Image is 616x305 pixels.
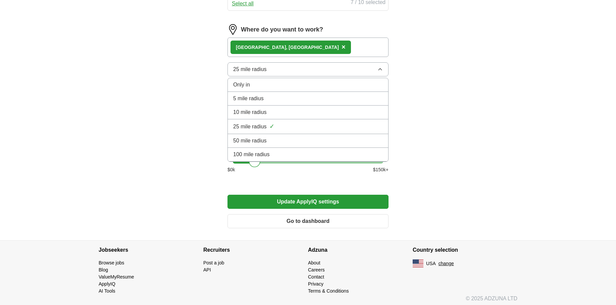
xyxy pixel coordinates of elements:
[227,166,235,173] span: $ 0 k
[203,267,211,272] a: API
[308,267,325,272] a: Careers
[236,44,339,51] div: [GEOGRAPHIC_DATA], [GEOGRAPHIC_DATA]
[227,62,389,76] button: 25 mile radius
[99,267,108,272] a: Blog
[426,260,436,267] span: USA
[227,24,238,35] img: location.png
[308,260,320,265] a: About
[233,108,267,116] span: 10 mile radius
[439,260,454,267] button: change
[99,288,115,294] a: AI Tools
[233,95,264,103] span: 5 mile radius
[227,195,389,209] button: Update ApplyIQ settings
[308,288,349,294] a: Terms & Conditions
[203,260,224,265] a: Post a job
[342,43,346,51] span: ×
[413,259,423,267] img: US flag
[241,25,323,34] label: Where do you want to work?
[233,81,250,89] span: Only in
[99,260,124,265] a: Browse jobs
[269,122,274,131] span: ✓
[413,241,517,259] h4: Country selection
[373,166,389,173] span: $ 150 k+
[233,150,270,159] span: 100 mile radius
[308,274,324,280] a: Contact
[308,281,323,287] a: Privacy
[233,137,267,145] span: 50 mile radius
[233,65,267,73] span: 25 mile radius
[233,123,267,131] span: 25 mile radius
[99,274,134,280] a: ValueMyResume
[99,281,115,287] a: ApplyIQ
[227,214,389,228] button: Go to dashboard
[342,42,346,52] button: ×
